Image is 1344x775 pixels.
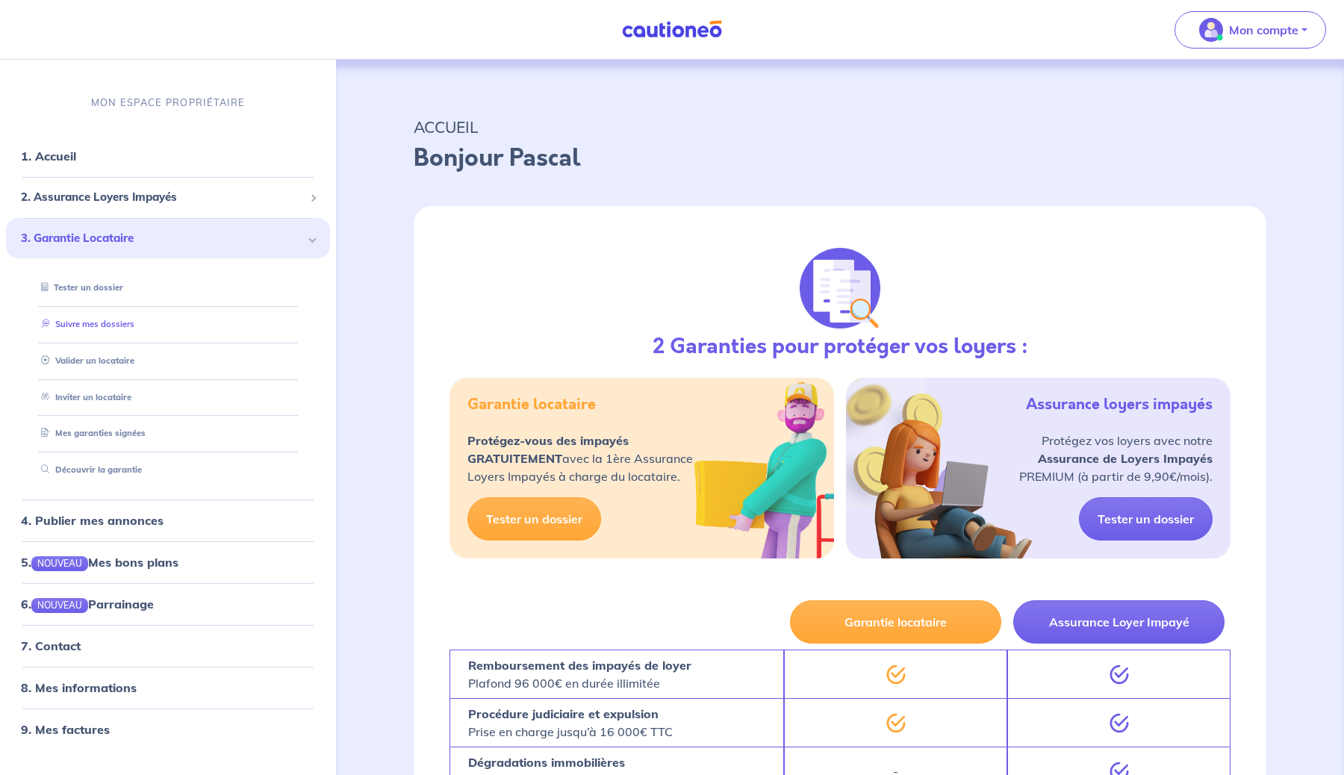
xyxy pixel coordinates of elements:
[35,355,134,366] a: Valider un locataire
[6,589,330,619] div: 6.NOUVEAUParrainage
[21,513,164,528] a: 4. Publier mes annonces
[1175,11,1326,49] button: illu_account_valid_menu.svgMon compte
[6,505,330,535] div: 4. Publier mes annonces
[1019,432,1213,485] p: Protégez vos loyers avec notre PREMIUM (à partir de 9,90€/mois).
[21,555,178,570] a: 5.NOUVEAUMes bons plans
[21,722,110,737] a: 9. Mes factures
[468,705,673,741] p: Prise en charge jusqu’à 16 000€ TTC
[467,432,693,485] p: avec la 1ère Assurance Loyers Impayés à charge du locataire.
[468,706,659,721] strong: Procédure judiciaire et expulsion
[800,248,880,329] img: justif-loupe
[790,600,1001,644] button: Garantie locataire
[653,334,1028,360] h3: 2 Garanties pour protéger vos loyers :
[35,428,146,438] a: Mes garanties signées
[35,391,131,402] a: Inviter un locataire
[467,433,629,466] strong: Protégez-vous des impayés GRATUITEMENT
[6,673,330,703] div: 8. Mes informations
[6,183,330,212] div: 2. Assurance Loyers Impayés
[6,547,330,577] div: 5.NOUVEAUMes bons plans
[35,464,142,475] a: Découvrir la garantie
[21,229,304,246] span: 3. Garantie Locataire
[24,349,312,373] div: Valider un locataire
[467,497,601,541] a: Tester un dossier
[1038,451,1213,466] strong: Assurance de Loyers Impayés
[468,656,691,692] p: Plafond 96 000€ en durée illimitée
[468,755,625,770] strong: Dégradations immobilières
[616,20,728,39] img: Cautioneo
[1079,497,1213,541] a: Tester un dossier
[1229,21,1298,39] p: Mon compte
[21,149,76,164] a: 1. Accueil
[414,113,1266,140] p: ACCUEIL
[6,217,330,258] div: 3. Garantie Locataire
[1026,396,1213,414] h5: Assurance loyers impayés
[467,396,596,414] h5: Garantie locataire
[21,638,81,653] a: 7. Contact
[468,658,691,673] strong: Remboursement des impayés de loyer
[21,680,137,695] a: 8. Mes informations
[91,96,245,110] p: MON ESPACE PROPRIÉTAIRE
[414,140,1266,176] p: Bonjour Pascal
[21,597,154,611] a: 6.NOUVEAUParrainage
[35,282,123,293] a: Tester un dossier
[6,631,330,661] div: 7. Contact
[24,421,312,446] div: Mes garanties signées
[24,385,312,409] div: Inviter un locataire
[21,189,304,206] span: 2. Assurance Loyers Impayés
[6,715,330,744] div: 9. Mes factures
[35,319,134,329] a: Suivre mes dossiers
[1013,600,1225,644] button: Assurance Loyer Impayé
[1199,18,1223,42] img: illu_account_valid_menu.svg
[24,312,312,337] div: Suivre mes dossiers
[24,458,312,482] div: Découvrir la garantie
[6,141,330,171] div: 1. Accueil
[24,276,312,300] div: Tester un dossier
